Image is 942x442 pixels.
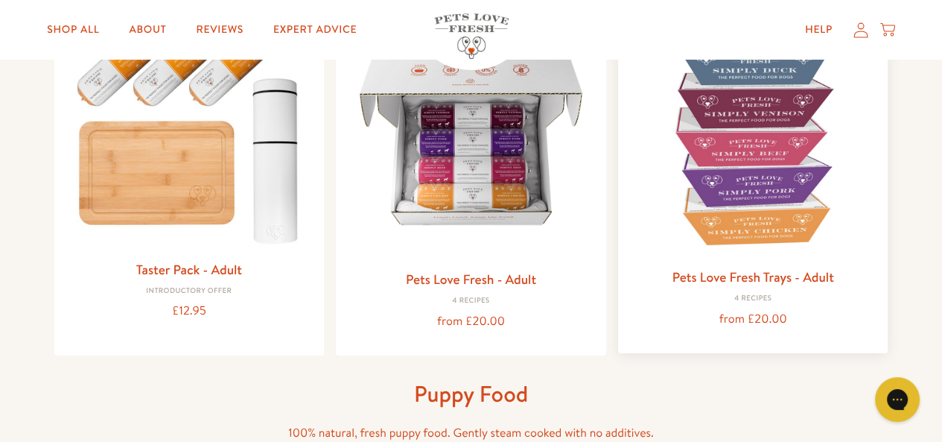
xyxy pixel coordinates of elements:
h1: Puppy Food [233,379,710,408]
div: 4 Recipes [630,294,876,303]
div: £12.95 [66,301,313,321]
a: About [117,15,178,45]
a: Expert Advice [261,15,369,45]
div: Introductory Offer [66,287,313,296]
a: Help [793,15,844,45]
div: 4 Recipes [348,297,594,306]
img: Pets Love Fresh [434,13,509,59]
a: Pets Love Fresh - Adult [406,270,536,288]
iframe: Gorgias live chat messenger [868,372,927,427]
a: Pets Love Fresh Trays - Adult [672,268,834,286]
a: Shop All [35,15,111,45]
a: Taster Pack - Adult [136,260,242,279]
a: Reviews [185,15,255,45]
img: Taster Pack - Adult [66,16,313,252]
img: Pets Love Fresh - Adult [348,16,594,262]
span: 100% natural, fresh puppy food. Gently steam cooked with no additives. [288,425,654,441]
div: from £20.00 [630,309,876,329]
div: from £20.00 [348,312,594,332]
img: Pets Love Fresh Trays - Adult [630,13,876,260]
